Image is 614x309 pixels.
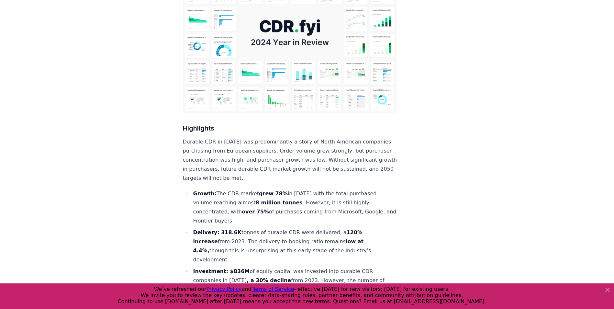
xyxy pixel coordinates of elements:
[193,268,250,274] strong: Investment: $836M
[183,137,397,183] p: Durable CDR in [DATE] was predominantly a story of North American companies purchasing from Europ...
[247,277,291,283] strong: , a 30% decline
[183,123,397,133] h3: Highlights
[191,228,397,264] li: tonnes of durable CDR were delivered, a from 2023​. The delivery-to-booking ratio remains though ...
[256,200,303,206] strong: 8 million tonnes
[193,190,217,197] strong: Growth:
[191,267,397,303] li: of equity capital was invested into durable CDR companies in [DATE] from 2023​. However, the numb...
[242,209,269,215] strong: over 75%
[191,189,397,225] li: The CDR market in [DATE] with the total purchased volume reaching almost . However, it is still h...
[193,229,242,235] strong: Delivery: 318.6K
[259,190,288,197] strong: grew 78%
